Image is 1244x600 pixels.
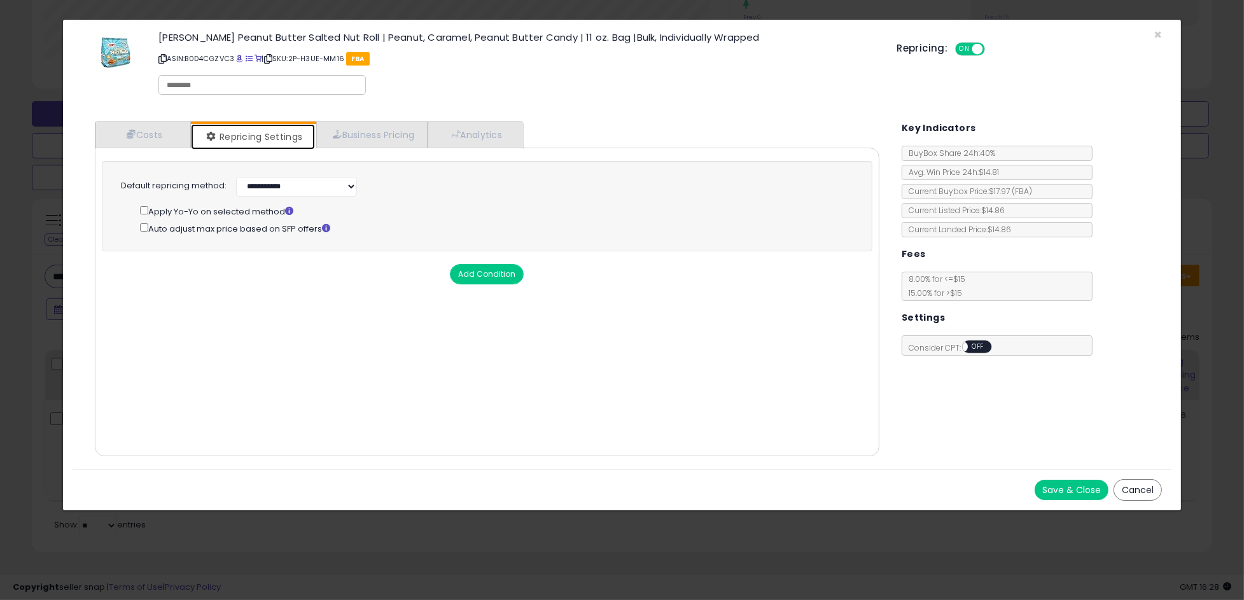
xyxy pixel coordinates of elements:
h5: Settings [902,310,945,326]
span: OFF [968,342,988,352]
button: Add Condition [450,264,524,284]
a: BuyBox page [236,53,243,64]
div: Apply Yo-Yo on selected method [140,204,851,218]
span: Current Buybox Price: [902,186,1032,197]
label: Default repricing method: [121,180,227,192]
a: Repricing Settings [191,124,316,150]
span: Current Landed Price: $14.86 [902,224,1011,235]
span: 8.00 % for <= $15 [902,274,965,298]
span: × [1154,25,1162,44]
a: Costs [95,122,191,148]
span: OFF [983,44,1003,55]
span: ( FBA ) [1012,186,1032,197]
h5: Key Indicators [902,120,976,136]
span: Consider CPT: [902,342,1009,353]
p: ASIN: B0D4CGZVC3 | SKU: 2P-H3UE-MM16 [158,48,877,69]
a: All offer listings [246,53,253,64]
span: FBA [346,52,370,66]
span: $17.97 [989,186,1032,197]
a: Business Pricing [316,122,428,148]
span: 15.00 % for > $15 [902,288,962,298]
div: Auto adjust max price based on SFP offers [140,221,851,235]
h5: Repricing: [897,43,947,53]
h3: [PERSON_NAME] Peanut Butter Salted Nut Roll | Peanut, Caramel, Peanut Butter Candy | 11 oz. Bag |... [158,32,877,42]
span: Current Listed Price: $14.86 [902,205,1005,216]
h5: Fees [902,246,926,262]
a: Your listing only [255,53,262,64]
span: Avg. Win Price 24h: $14.81 [902,167,999,178]
button: Cancel [1114,479,1162,501]
img: 51fBfhDEz9L._SL60_.jpg [96,32,134,71]
span: BuyBox Share 24h: 40% [902,148,995,158]
a: Analytics [428,122,522,148]
span: ON [957,44,973,55]
button: Save & Close [1035,480,1108,500]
